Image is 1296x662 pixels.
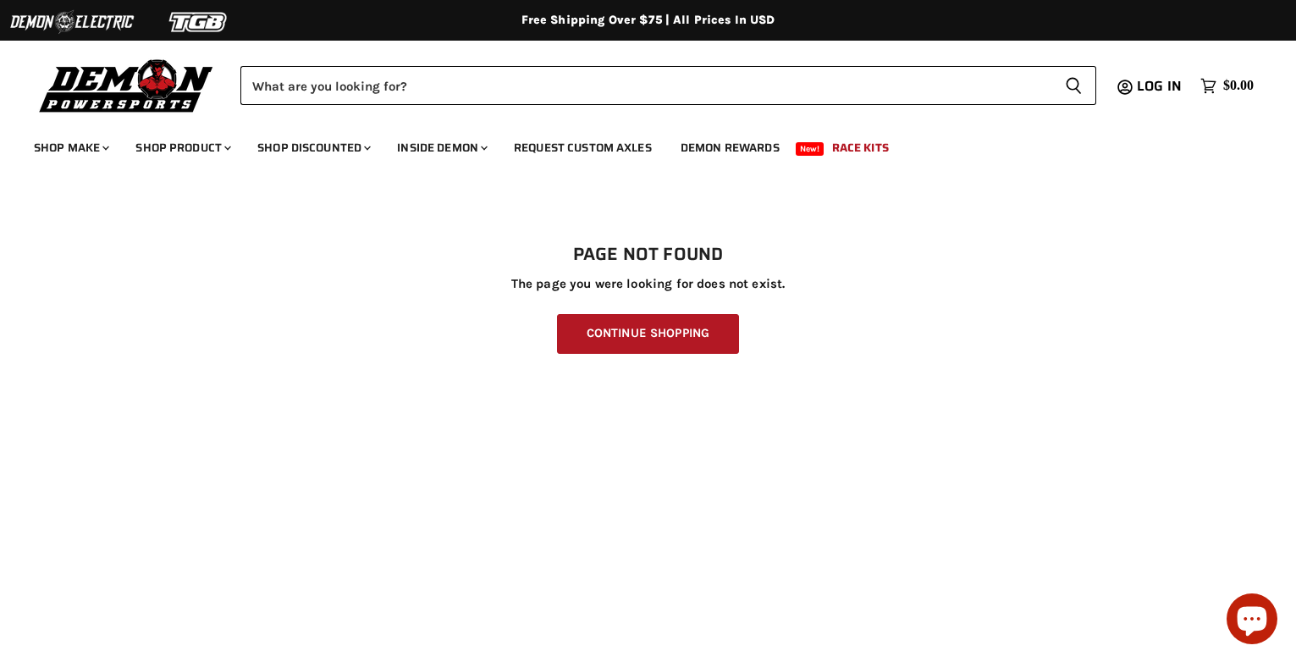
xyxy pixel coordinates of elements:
a: Continue Shopping [557,314,739,354]
input: Search [240,66,1051,105]
img: Demon Electric Logo 2 [8,6,135,38]
a: Log in [1129,79,1192,94]
p: The page you were looking for does not exist. [34,277,1262,291]
inbox-online-store-chat: Shopify online store chat [1222,593,1282,648]
a: Demon Rewards [668,130,792,165]
a: Race Kits [819,130,902,165]
a: Shop Product [123,130,241,165]
form: Product [240,66,1096,105]
a: Shop Discounted [245,130,381,165]
button: Search [1051,66,1096,105]
h1: Page not found [34,245,1262,265]
img: TGB Logo 2 [135,6,262,38]
ul: Main menu [21,124,1249,165]
a: Request Custom Axles [501,130,665,165]
a: $0.00 [1192,74,1262,98]
img: Demon Powersports [34,55,219,115]
a: Inside Demon [384,130,498,165]
a: Shop Make [21,130,119,165]
span: New! [796,142,824,156]
span: Log in [1137,75,1182,97]
span: $0.00 [1223,78,1254,94]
